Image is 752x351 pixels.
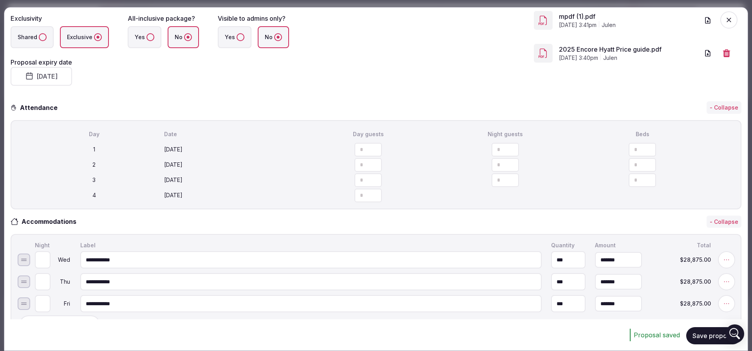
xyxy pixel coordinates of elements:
[11,58,72,66] label: Proposal expiry date
[651,301,711,306] span: $28,875.00
[27,176,161,184] div: 3
[11,14,42,22] label: Exclusivity
[39,33,47,41] button: Shared
[650,241,712,250] div: Total
[27,130,161,138] div: Day
[258,26,289,48] label: No
[168,26,199,48] label: No
[438,130,572,138] div: Night guests
[184,33,192,41] button: No
[27,191,161,199] div: 4
[603,54,617,62] span: julen
[18,217,84,226] h3: Accommodations
[11,67,72,86] button: [DATE]
[237,33,244,41] button: Yes
[19,315,100,334] button: Add accommodations
[651,257,711,263] span: $28,875.00
[17,103,64,112] h3: Attendance
[218,26,251,48] label: Yes
[27,161,161,169] div: 2
[128,14,195,22] label: All-inclusive package?
[550,241,587,250] div: Quantity
[11,26,54,48] label: Shared
[634,330,680,340] div: Proposal saved
[164,161,298,169] div: [DATE]
[707,101,741,114] button: - Collapse
[60,26,109,48] label: Exclusive
[146,33,154,41] button: Yes
[164,146,298,153] div: [DATE]
[164,130,298,138] div: Date
[686,327,741,344] button: Save proposal
[52,279,71,284] div: Thu
[128,26,161,48] label: Yes
[164,176,298,184] div: [DATE]
[274,33,282,41] button: No
[651,279,711,284] span: $28,875.00
[52,301,71,306] div: Fri
[559,54,598,62] span: [DATE] 3:40pm
[164,191,298,199] div: [DATE]
[602,21,616,29] span: julen
[94,33,102,41] button: Exclusive
[559,45,699,54] a: 2025 Encore Hyatt Price guide.pdf
[33,241,72,250] div: Night
[593,241,644,250] div: Amount
[575,130,709,138] div: Beds
[79,241,543,250] div: Label
[27,146,161,153] div: 1
[707,216,741,228] button: - Collapse
[301,130,435,138] div: Day guests
[218,14,286,22] label: Visible to admins only?
[559,21,597,29] span: [DATE] 3:41pm
[52,257,71,263] div: Wed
